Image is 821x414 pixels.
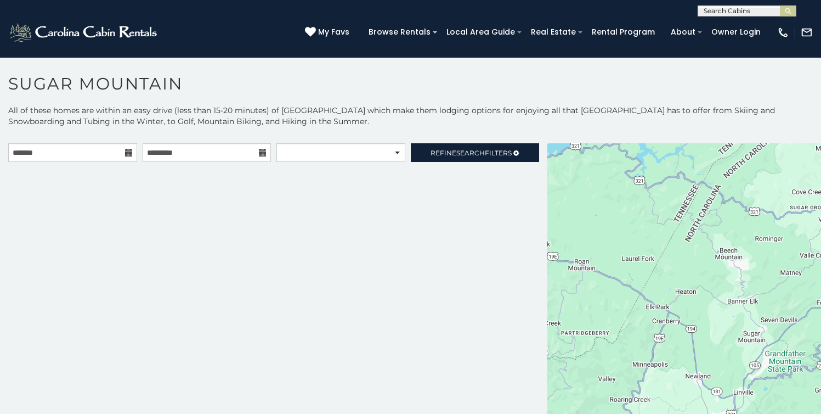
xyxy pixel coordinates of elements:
[456,149,485,157] span: Search
[305,26,352,38] a: My Favs
[586,24,660,41] a: Rental Program
[801,26,813,38] img: mail-regular-white.png
[318,26,349,38] span: My Favs
[363,24,436,41] a: Browse Rentals
[706,24,766,41] a: Owner Login
[777,26,789,38] img: phone-regular-white.png
[8,21,160,43] img: White-1-2.png
[525,24,581,41] a: Real Estate
[431,149,512,157] span: Refine Filters
[665,24,701,41] a: About
[411,143,540,162] a: RefineSearchFilters
[441,24,520,41] a: Local Area Guide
